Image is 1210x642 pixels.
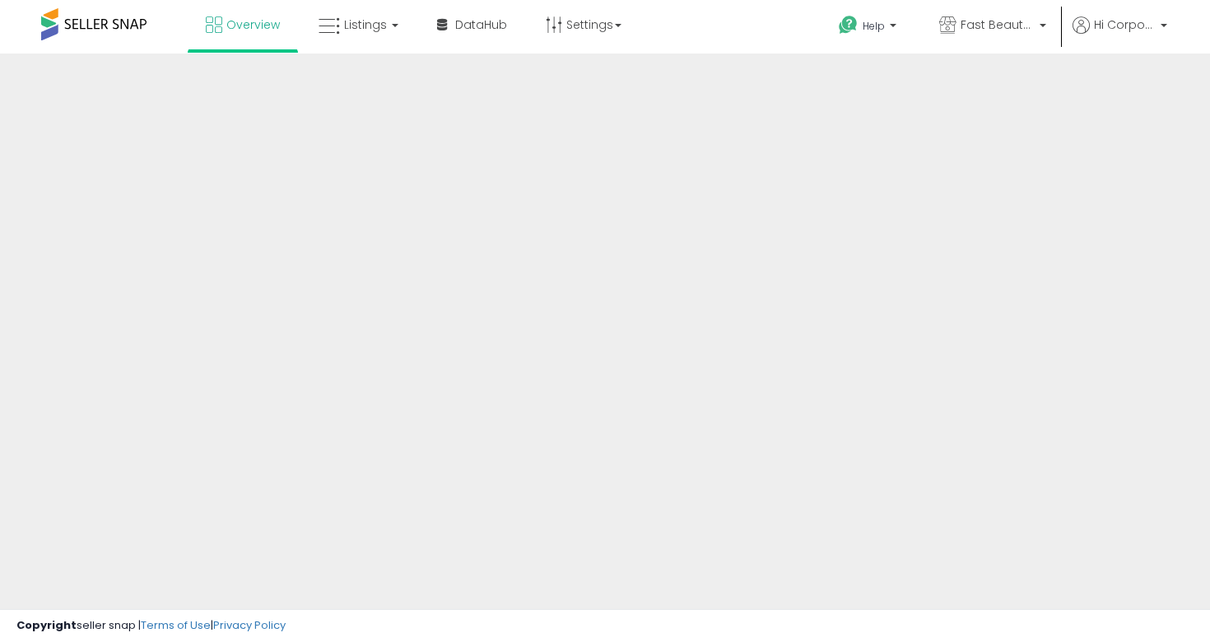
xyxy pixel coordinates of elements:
span: Fast Beauty ([GEOGRAPHIC_DATA]) [961,16,1035,33]
span: Listings [344,16,387,33]
a: Hi Corporate [1073,16,1167,53]
a: Help [826,2,913,53]
span: DataHub [455,16,507,33]
strong: Copyright [16,617,77,633]
span: Help [863,19,885,33]
span: Hi Corporate [1094,16,1156,33]
a: Privacy Policy [213,617,286,633]
i: Get Help [838,15,859,35]
div: seller snap | | [16,618,286,634]
a: Terms of Use [141,617,211,633]
span: Overview [226,16,280,33]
